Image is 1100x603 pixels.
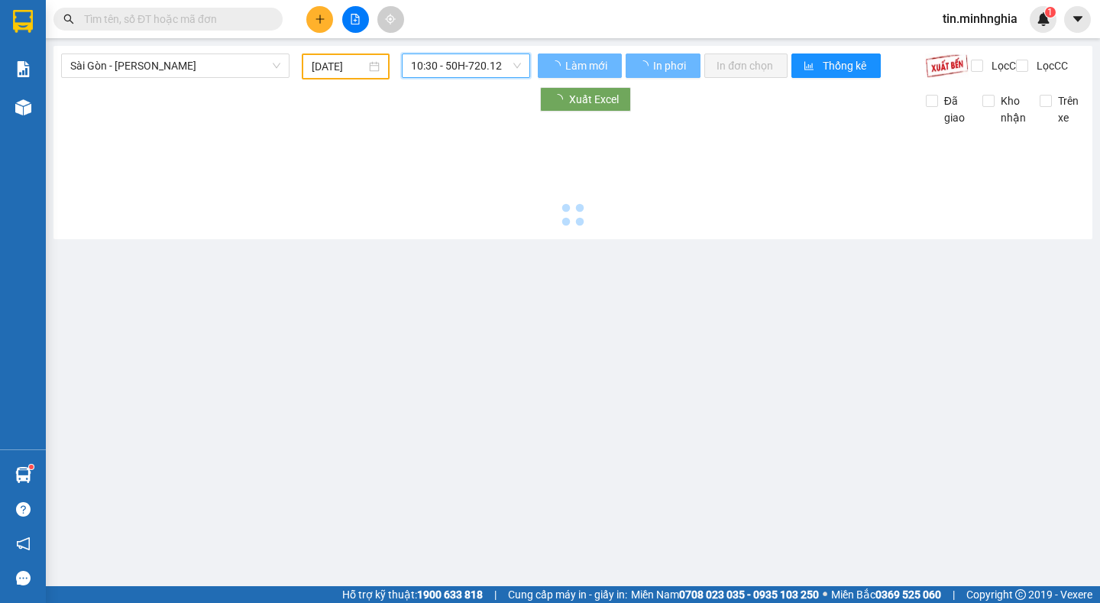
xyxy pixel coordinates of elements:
span: message [16,571,31,585]
span: Hỗ trợ kỹ thuật: [342,586,483,603]
button: Làm mới [538,53,622,78]
span: question-circle [16,502,31,517]
button: In phơi [626,53,700,78]
span: aim [385,14,396,24]
span: ⚪️ [823,592,827,598]
span: bar-chart [804,60,817,73]
button: Xuất Excel [540,87,631,112]
span: Lọc CC [1030,57,1070,74]
input: Tìm tên, số ĐT hoặc mã đơn [84,11,264,28]
span: 1 [1047,7,1053,18]
span: Miền Nam [631,586,819,603]
button: file-add [342,6,369,33]
span: | [953,586,955,603]
span: 10:30 - 50H-720.12 [411,54,521,77]
span: Miền Bắc [831,586,941,603]
strong: 0369 525 060 [875,588,941,601]
span: file-add [350,14,361,24]
span: Xuất Excel [569,91,619,108]
img: icon-new-feature [1037,12,1050,26]
span: Kho nhận [995,92,1032,126]
span: In phơi [653,57,688,74]
button: In đơn chọn [704,53,788,78]
span: Sài Gòn - Phan Rí [70,54,280,77]
sup: 1 [29,465,34,469]
span: Cung cấp máy in - giấy in: [508,586,627,603]
button: caret-down [1064,6,1091,33]
strong: 0708 023 035 - 0935 103 250 [679,588,819,601]
span: tin.minhnghia [930,9,1030,28]
span: plus [315,14,325,24]
sup: 1 [1045,7,1056,18]
button: aim [377,6,404,33]
strong: 1900 633 818 [417,588,483,601]
span: Làm mới [565,57,610,74]
img: logo-vxr [13,10,33,33]
span: | [494,586,497,603]
input: 11/10/2025 [312,58,366,75]
span: search [63,14,74,24]
span: caret-down [1071,12,1085,26]
span: Thống kê [823,57,869,74]
span: Lọc CR [985,57,1025,74]
span: copyright [1015,589,1026,600]
button: bar-chartThống kê [791,53,881,78]
button: plus [306,6,333,33]
img: solution-icon [15,61,31,77]
span: loading [550,60,563,71]
span: loading [552,94,569,105]
img: warehouse-icon [15,99,31,115]
span: Đã giao [938,92,971,126]
span: loading [638,60,651,71]
span: Trên xe [1052,92,1085,126]
img: warehouse-icon [15,467,31,483]
span: notification [16,537,31,551]
img: 9k= [925,53,969,78]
